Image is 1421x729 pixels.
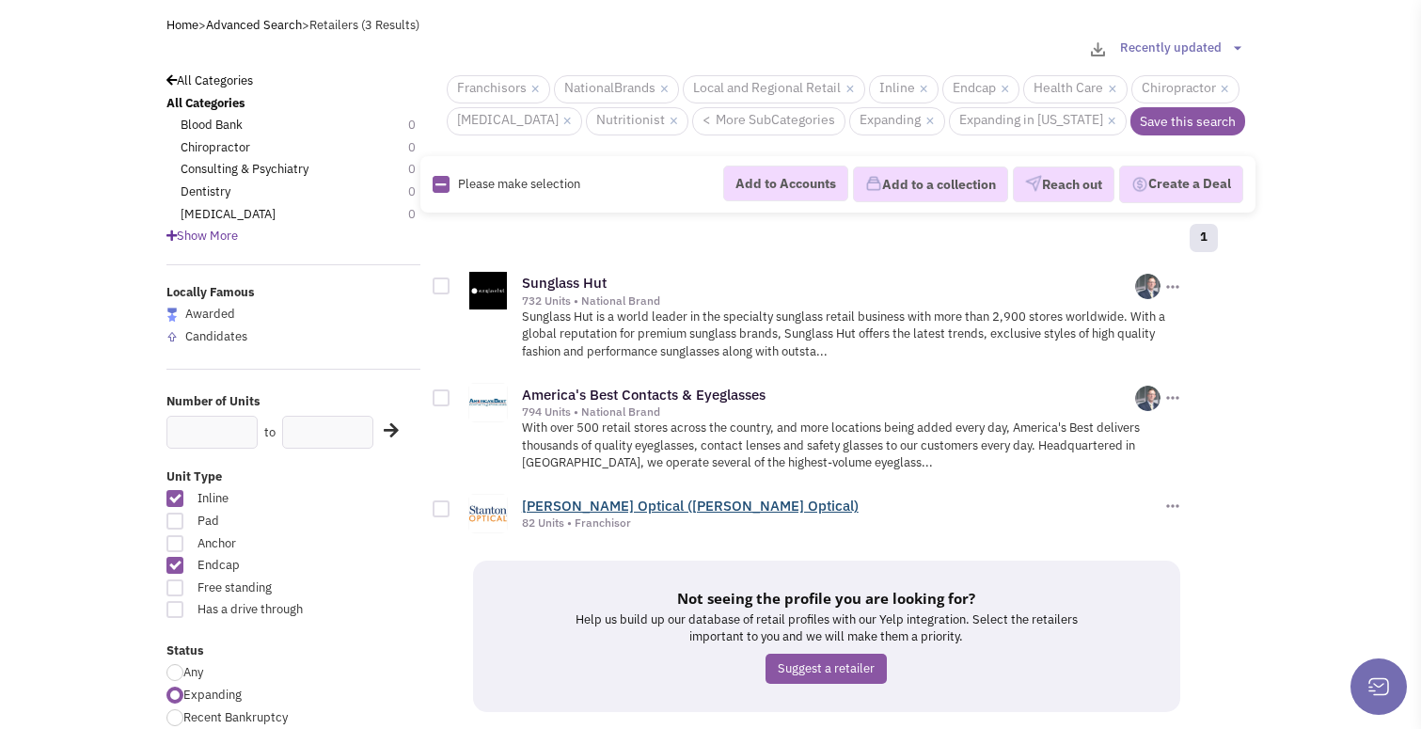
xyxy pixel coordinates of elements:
[1001,81,1009,98] a: ×
[845,81,854,98] a: ×
[1135,386,1160,411] img: NLj4BdgTlESKGCbmEPFDQg.png
[1108,113,1116,130] a: ×
[166,393,420,411] label: Number of Units
[563,113,572,130] a: ×
[531,81,540,98] a: ×
[185,490,342,508] span: Inline
[185,513,342,531] span: Pad
[181,139,250,157] a: Chiropractor
[567,589,1086,608] h5: Not seeing the profile you are looking for?
[206,17,302,33] a: Advanced Search
[1135,274,1160,299] img: NLj4BdgTlESKGCbmEPFDQg.png
[408,117,434,135] span: 0
[925,113,934,130] a: ×
[185,328,247,344] span: Candidates
[522,293,1136,309] div: 732 Units • National Brand
[1131,75,1239,103] span: Chiropractor
[849,107,944,135] span: Expanding
[166,642,420,660] label: Status
[166,228,238,244] span: Show More
[1131,174,1148,195] img: Deal-Dollar.png
[522,274,607,292] a: Sunglass Hut
[522,386,766,404] a: America's Best Contacts & Eyeglasses
[522,404,1136,420] div: 794 Units • National Brand
[183,709,288,725] span: Recent Bankruptcy
[181,117,243,135] a: Blood Bank
[183,664,203,680] span: Any
[567,611,1086,646] p: Help us build up our database of retail profiles with our Yelp integration. Select the retailers ...
[1025,175,1042,192] img: VectorPaper_Plane.png
[522,309,1183,361] p: Sunglass Hut is a world leader in the specialty sunglass retail business with more than 2,900 sto...
[660,81,669,98] a: ×
[166,17,198,33] a: Home
[869,75,939,103] span: Inline
[264,424,276,442] label: to
[309,17,419,33] span: Retailers (3 Results)
[185,557,342,575] span: Endcap
[185,601,342,619] span: Has a drive through
[166,284,420,302] label: Locally Famous
[683,75,864,103] span: Local and Regional Retail
[1221,81,1229,98] a: ×
[670,113,678,130] a: ×
[408,206,434,224] span: 0
[433,176,450,193] img: Rectangle.png
[522,497,859,515] a: [PERSON_NAME] Optical ([PERSON_NAME] Optical)
[1119,166,1243,203] button: Create a Deal
[185,535,342,553] span: Anchor
[181,183,230,201] a: Dentistry
[766,654,887,685] a: Suggest a retailer
[166,331,178,342] img: locallyfamous-upvote.png
[865,175,882,192] img: icon-collection-lavender.png
[554,75,679,103] span: NationalBrands
[166,308,178,322] img: locallyfamous-largeicon.png
[166,95,245,111] b: All Categories
[1013,166,1114,202] button: Reach out
[692,107,845,135] a: < More SubCategories
[408,183,434,201] span: 0
[408,139,434,157] span: 0
[458,176,580,192] span: Please make selection
[949,107,1127,135] span: Expanding in [US_STATE]
[181,206,276,224] a: [MEDICAL_DATA]
[586,107,688,135] span: Nutritionist
[185,579,342,597] span: Free standing
[166,95,245,113] a: All Categories
[522,515,1161,531] div: 82 Units • Franchisor
[198,17,206,33] span: >
[1091,42,1105,56] img: download-2-24.png
[920,81,928,98] a: ×
[185,306,235,322] span: Awarded
[181,161,308,179] a: Consulting & Psychiatry
[942,75,1019,103] span: Endcap
[183,687,242,703] span: Expanding
[1023,75,1127,103] span: Health Care
[447,107,582,135] span: [MEDICAL_DATA]
[1108,81,1116,98] a: ×
[522,420,1183,472] p: With over 500 retail stores across the country, and more locations being added every day, America...
[1130,107,1245,135] a: Save this search
[447,75,550,103] span: Franchisors
[371,419,396,443] div: Search Nearby
[166,72,253,88] a: All Categories
[1190,224,1218,252] a: 1
[408,161,434,179] span: 0
[302,17,309,33] span: >
[853,166,1008,202] button: Add to a collection
[166,468,420,486] label: Unit Type
[723,166,848,201] button: Add to Accounts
